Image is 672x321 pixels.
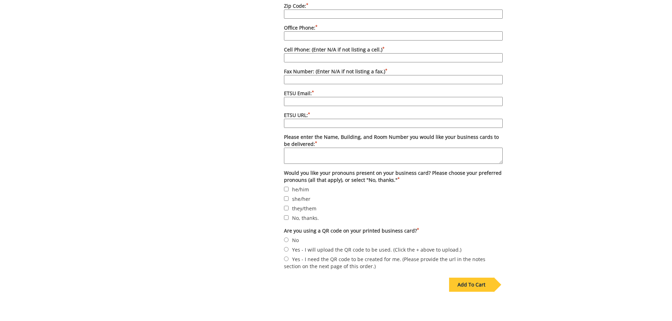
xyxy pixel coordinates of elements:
label: ETSU Email: [284,90,503,106]
input: she/her [284,196,289,201]
label: No, thanks. [284,214,503,222]
label: he/him [284,185,503,193]
label: they/them [284,204,503,212]
label: Zip Code: [284,2,503,19]
input: ETSU URL:* [284,119,503,128]
input: they/them [284,206,289,210]
label: Would you like your pronouns present on your business card? Please choose your preferred pronouns... [284,169,503,184]
label: Office Phone: [284,24,503,41]
label: Cell Phone: (Enter N/A if not listing a cell.) [284,46,503,62]
label: Please enter the Name, Building, and Room Number you would like your business cards to be delivered: [284,134,503,164]
input: he/him [284,187,289,191]
input: Zip Code:* [284,10,503,19]
label: No [284,236,503,244]
input: ETSU Email:* [284,97,503,106]
input: Yes - I will upload the QR code to be used. (Click the + above to upload.) [284,247,289,252]
input: No, thanks. [284,215,289,220]
label: Yes - I need the QR code to be created for me. (Please provide the url in the notes section on th... [284,255,503,270]
div: Add To Cart [449,278,494,292]
label: ETSU URL: [284,112,503,128]
label: she/her [284,195,503,203]
textarea: Please enter the Name, Building, and Room Number you would like your business cards to be deliver... [284,148,503,164]
input: Office Phone:* [284,31,503,41]
label: Fax Number: (Enter N/A if not listing a fax.) [284,68,503,84]
label: Yes - I will upload the QR code to be used. (Click the + above to upload.) [284,246,503,253]
input: Yes - I need the QR code to be created for me. (Please provide the url in the notes section on th... [284,257,289,261]
input: No [284,237,289,242]
label: Are you using a QR code on your printed business card? [284,227,503,234]
input: Fax Number: (Enter N/A if not listing a fax.)* [284,75,503,84]
input: Cell Phone: (Enter N/A if not listing a cell.)* [284,53,503,62]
